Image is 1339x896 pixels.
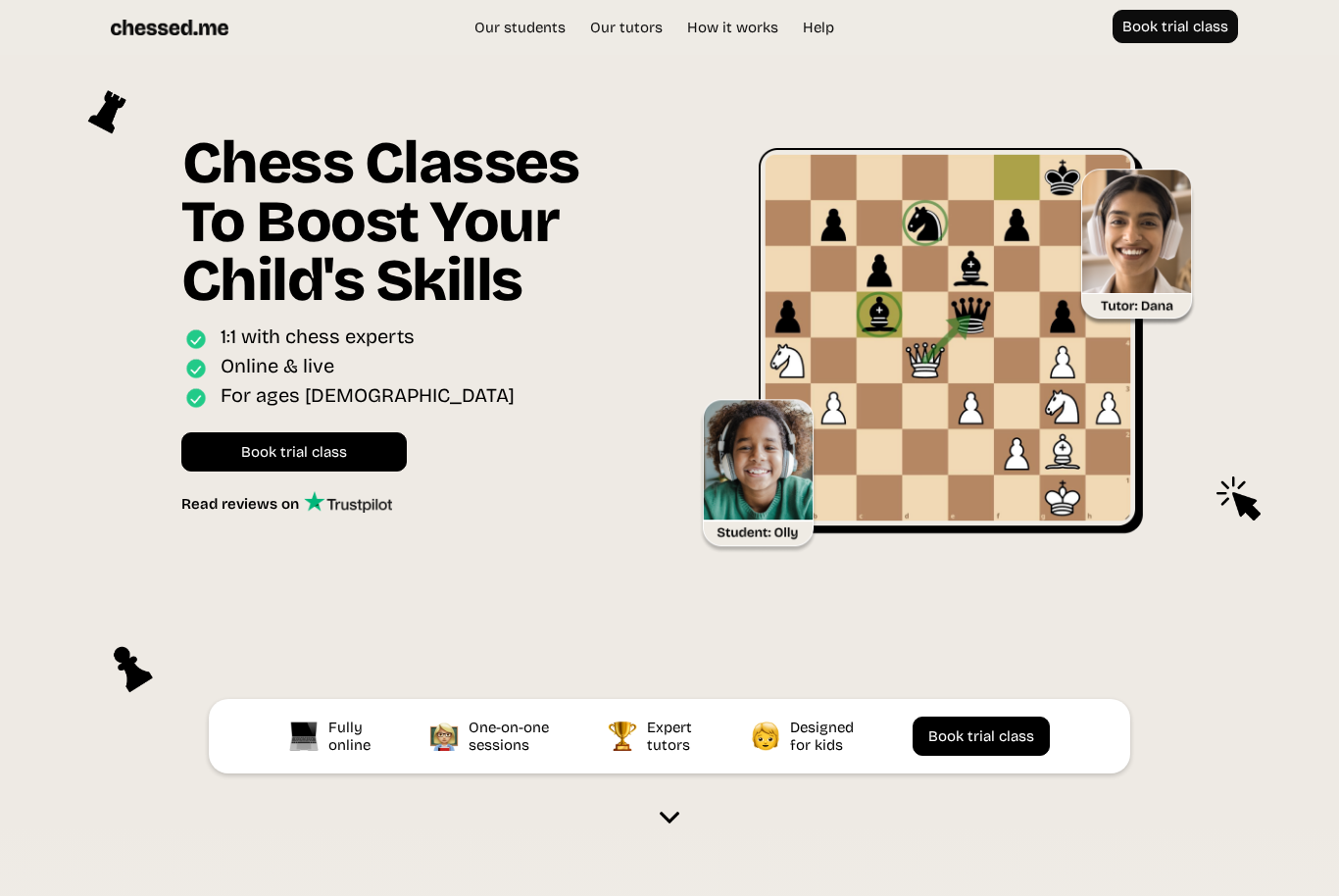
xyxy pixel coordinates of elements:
[793,18,844,37] a: Help
[328,719,375,754] div: Fully online
[465,18,575,37] a: Our students
[221,324,415,353] div: 1:1 with chess experts
[580,18,672,37] a: Our tutors
[221,383,515,412] div: For ages [DEMOGRAPHIC_DATA]
[647,719,697,754] div: Expert tutors
[181,432,407,472] a: Book trial class
[677,18,788,37] a: How it works
[181,495,304,513] div: Read reviews on
[913,717,1050,756] a: Book trial class
[1113,10,1238,43] a: Book trial class
[790,719,859,754] div: Designed for kids
[181,491,392,513] a: Read reviews on
[181,133,640,324] h1: Chess Classes To Boost Your Child's Skills
[469,719,554,754] div: One-on-one sessions
[221,354,334,382] div: Online & live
